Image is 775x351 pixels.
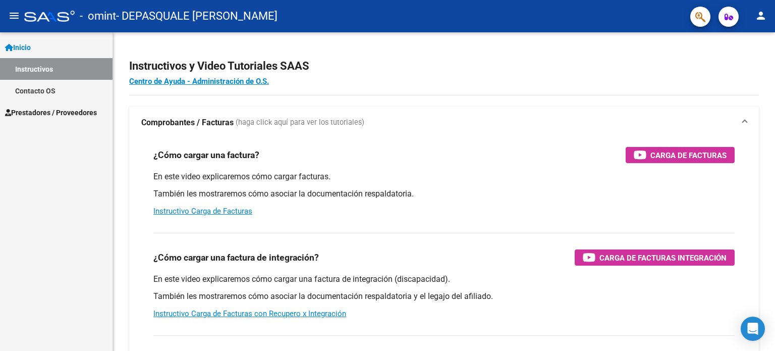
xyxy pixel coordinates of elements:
span: Carga de Facturas Integración [599,252,727,264]
span: Prestadores / Proveedores [5,107,97,118]
mat-icon: menu [8,10,20,22]
mat-expansion-panel-header: Comprobantes / Facturas (haga click aquí para ver los tutoriales) [129,107,759,139]
h2: Instructivos y Video Tutoriales SAAS [129,57,759,76]
h3: ¿Cómo cargar una factura de integración? [153,250,319,265]
p: En este video explicaremos cómo cargar facturas. [153,171,735,182]
a: Instructivo Carga de Facturas con Recupero x Integración [153,309,346,318]
span: - omint [80,5,116,27]
div: Open Intercom Messenger [741,317,765,341]
span: Inicio [5,42,31,53]
p: En este video explicaremos cómo cargar una factura de integración (discapacidad). [153,274,735,285]
p: También les mostraremos cómo asociar la documentación respaldatoria. [153,188,735,199]
a: Instructivo Carga de Facturas [153,207,252,216]
strong: Comprobantes / Facturas [141,117,234,128]
span: Carga de Facturas [650,149,727,162]
h3: ¿Cómo cargar una factura? [153,148,259,162]
p: También les mostraremos cómo asociar la documentación respaldatoria y el legajo del afiliado. [153,291,735,302]
button: Carga de Facturas [626,147,735,163]
mat-icon: person [755,10,767,22]
span: (haga click aquí para ver los tutoriales) [236,117,364,128]
a: Centro de Ayuda - Administración de O.S. [129,77,269,86]
span: - DEPASQUALE [PERSON_NAME] [116,5,278,27]
button: Carga de Facturas Integración [575,249,735,266]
